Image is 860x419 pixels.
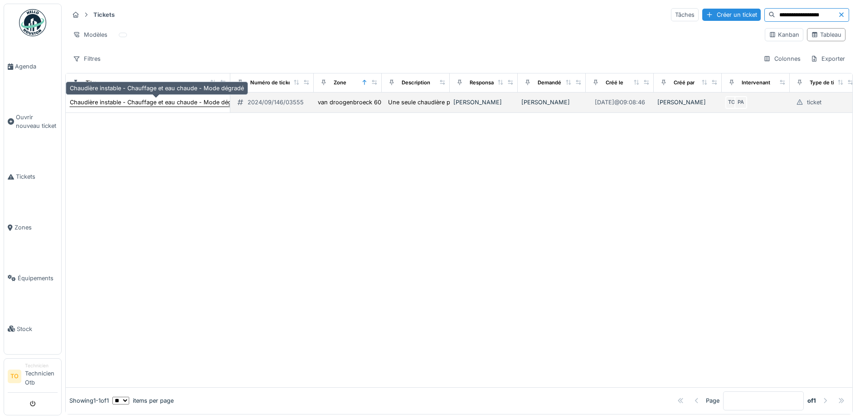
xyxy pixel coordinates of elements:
div: Tableau [811,30,841,39]
a: TO TechnicienTechnicien Otb [8,362,58,393]
div: Créé par [674,79,695,87]
span: Stock [17,325,58,333]
div: [DATE] @ 09:08:46 [595,98,645,107]
a: Ouvrir nouveau ticket [4,92,61,151]
strong: of 1 [807,396,816,405]
span: Ouvrir nouveau ticket [16,113,58,130]
a: Agenda [4,41,61,92]
span: Agenda [15,62,58,71]
div: Colonnes [759,52,805,65]
img: Badge_color-CXgf-gQk.svg [19,9,46,36]
div: PA [734,96,747,109]
div: Filtres [69,52,105,65]
div: Titre [86,79,97,87]
div: Kanban [769,30,799,39]
div: Page [706,396,719,405]
a: Équipements [4,253,61,303]
div: Créé le [606,79,623,87]
a: Stock [4,303,61,354]
div: Chaudière instable - Chauffage et eau chaude - Mode dégradé [70,98,244,107]
span: Tickets [16,172,58,181]
div: [PERSON_NAME] [521,98,582,107]
div: Tâches [671,8,699,21]
div: Une seule chaudière pour chauffage et ECS. Vail... [388,98,528,107]
div: TO [725,96,738,109]
div: Intervenant [742,79,770,87]
div: Demandé par [538,79,570,87]
div: Créer un ticket [702,9,761,21]
a: Zones [4,202,61,253]
div: items per page [112,396,174,405]
div: Modèles [69,28,112,41]
div: van droogenbroeck 60-62 / helmet 339 - site [318,98,444,107]
li: TO [8,370,21,383]
div: Responsable [470,79,501,87]
div: Zone [334,79,346,87]
a: Tickets [4,151,61,202]
div: Description [402,79,430,87]
div: ticket [807,98,821,107]
div: [PERSON_NAME] [453,98,514,107]
strong: Tickets [90,10,118,19]
div: Technicien [25,362,58,369]
div: 2024/09/146/03555 [248,98,304,107]
div: [PERSON_NAME] [657,98,718,107]
div: Type de ticket [810,79,845,87]
span: Zones [15,223,58,232]
div: Exporter [807,52,849,65]
span: Équipements [18,274,58,283]
div: Showing 1 - 1 of 1 [69,396,109,405]
div: Chaudière instable - Chauffage et eau chaude - Mode dégradé [66,82,248,95]
li: Technicien Otb [25,362,58,390]
div: Numéro de ticket [250,79,293,87]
